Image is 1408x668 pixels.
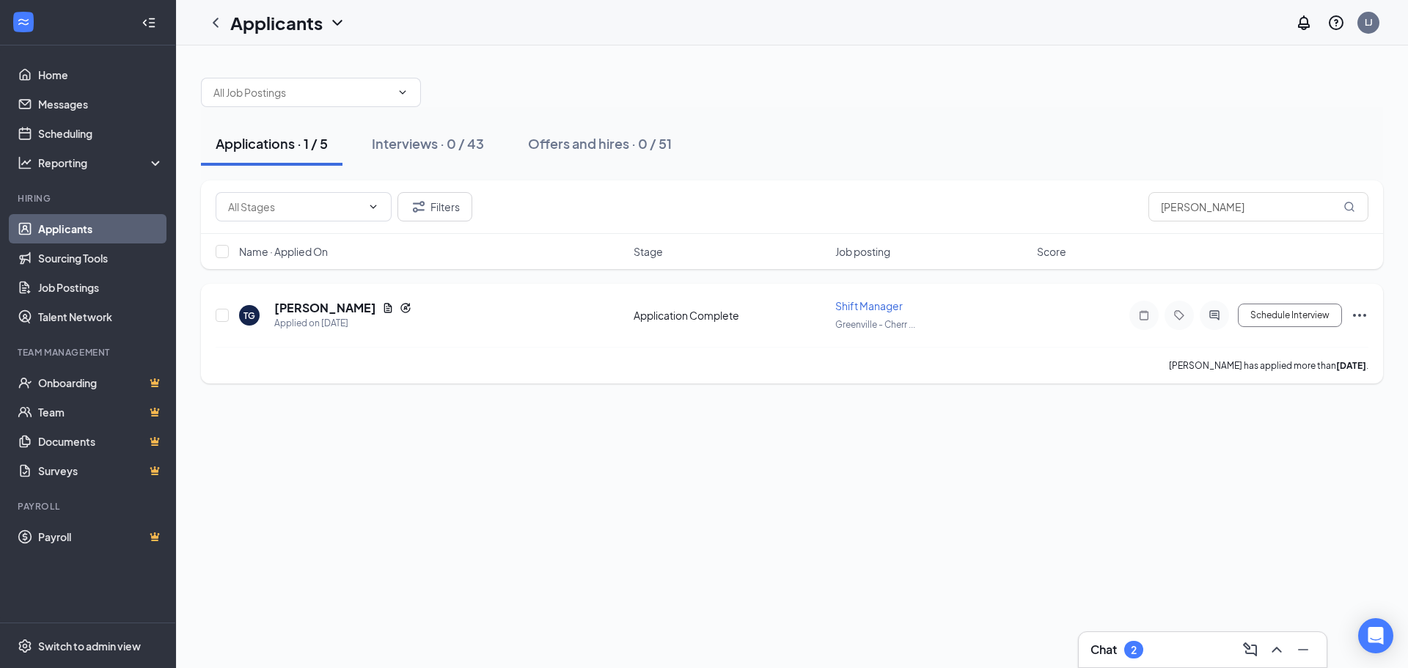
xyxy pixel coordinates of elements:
[835,319,915,330] span: Greenville - Cherr ...
[18,192,161,205] div: Hiring
[38,89,164,119] a: Messages
[1294,641,1312,658] svg: Minimize
[38,397,164,427] a: TeamCrown
[397,192,472,221] button: Filter Filters
[18,639,32,653] svg: Settings
[38,214,164,243] a: Applicants
[213,84,391,100] input: All Job Postings
[400,302,411,314] svg: Reapply
[1265,638,1288,661] button: ChevronUp
[38,302,164,331] a: Talent Network
[18,346,161,359] div: Team Management
[1365,16,1373,29] div: LJ
[243,309,255,322] div: TG
[397,87,408,98] svg: ChevronDown
[207,14,224,32] svg: ChevronLeft
[382,302,394,314] svg: Document
[38,427,164,456] a: DocumentsCrown
[38,119,164,148] a: Scheduling
[367,201,379,213] svg: ChevronDown
[38,155,164,170] div: Reporting
[1295,14,1313,32] svg: Notifications
[835,244,890,259] span: Job posting
[528,134,672,153] div: Offers and hires · 0 / 51
[228,199,362,215] input: All Stages
[1239,638,1262,661] button: ComposeMessage
[1327,14,1345,32] svg: QuestionInfo
[1135,309,1153,321] svg: Note
[274,316,411,331] div: Applied on [DATE]
[1242,641,1259,658] svg: ComposeMessage
[1268,641,1286,658] svg: ChevronUp
[239,244,328,259] span: Name · Applied On
[1238,304,1342,327] button: Schedule Interview
[1358,618,1393,653] div: Open Intercom Messenger
[142,15,156,30] svg: Collapse
[230,10,323,35] h1: Applicants
[38,522,164,551] a: PayrollCrown
[16,15,31,29] svg: WorkstreamLogo
[1170,309,1188,321] svg: Tag
[1148,192,1368,221] input: Search in applications
[634,244,663,259] span: Stage
[216,134,328,153] div: Applications · 1 / 5
[38,273,164,302] a: Job Postings
[1169,359,1368,372] p: [PERSON_NAME] has applied more than .
[1351,307,1368,324] svg: Ellipses
[1090,642,1117,658] h3: Chat
[38,243,164,273] a: Sourcing Tools
[835,299,903,312] span: Shift Manager
[38,368,164,397] a: OnboardingCrown
[18,155,32,170] svg: Analysis
[329,14,346,32] svg: ChevronDown
[1206,309,1223,321] svg: ActiveChat
[18,500,161,513] div: Payroll
[38,639,141,653] div: Switch to admin view
[1131,644,1137,656] div: 2
[38,456,164,485] a: SurveysCrown
[1336,360,1366,371] b: [DATE]
[410,198,428,216] svg: Filter
[1037,244,1066,259] span: Score
[38,60,164,89] a: Home
[634,308,826,323] div: Application Complete
[1343,201,1355,213] svg: MagnifyingGlass
[372,134,484,153] div: Interviews · 0 / 43
[1291,638,1315,661] button: Minimize
[274,300,376,316] h5: [PERSON_NAME]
